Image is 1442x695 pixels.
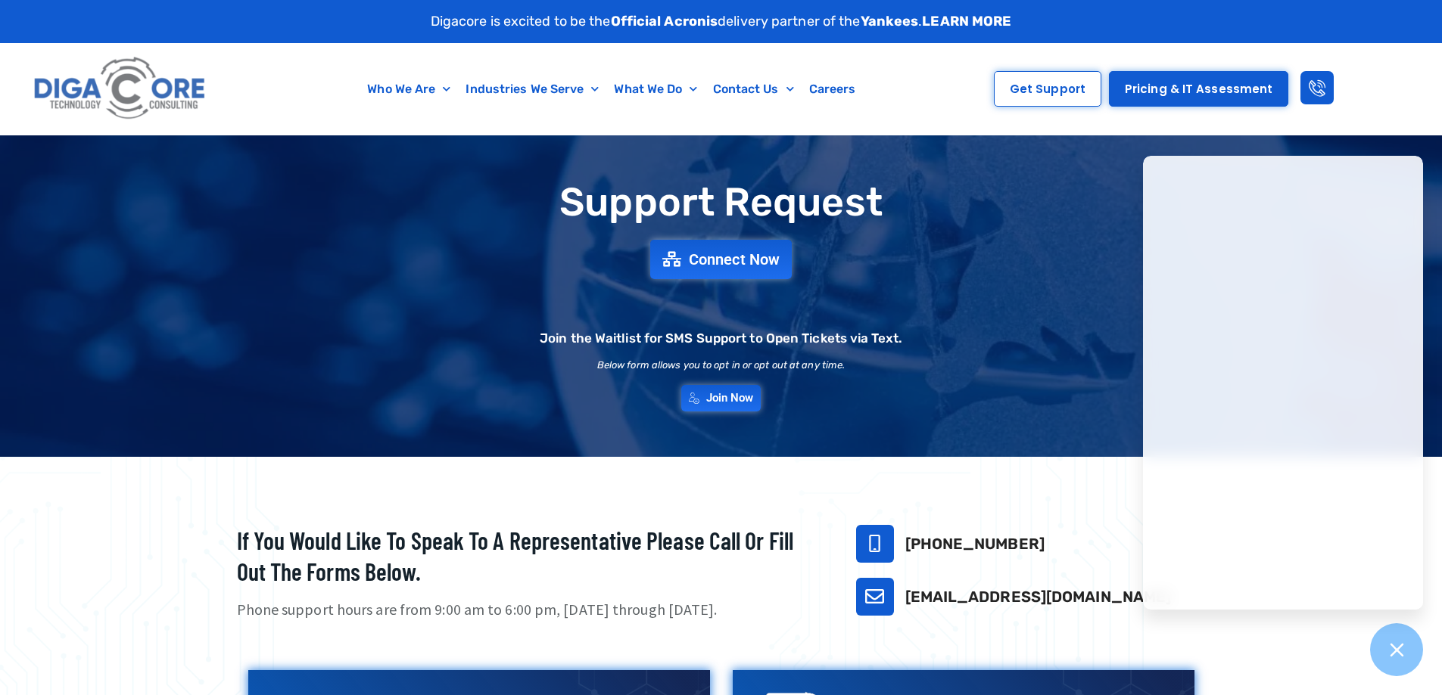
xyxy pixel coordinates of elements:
h2: Below form allows you to opt in or opt out at any time. [597,360,846,370]
a: Connect Now [650,240,792,279]
h2: If you would like to speak to a representative please call or fill out the forms below. [237,525,818,588]
a: support@digacore.com [856,578,894,616]
iframe: Chatgenie Messenger [1143,156,1423,610]
a: [PHONE_NUMBER] [905,535,1045,553]
nav: Menu [284,72,940,107]
span: Join Now [706,392,754,404]
span: Get Support [1010,83,1085,95]
a: Join Now [681,385,761,411]
a: 732-646-5725 [856,525,894,563]
img: Digacore logo 1 [30,51,211,127]
a: Get Support [994,71,1101,107]
a: Contact Us [705,72,802,107]
span: Pricing & IT Assessment [1125,83,1272,95]
p: Phone support hours are from 9:00 am to 6:00 pm, [DATE] through [DATE]. [237,599,818,621]
a: Careers [802,72,864,107]
a: [EMAIL_ADDRESS][DOMAIN_NAME] [905,588,1172,606]
a: Who We Are [360,72,458,107]
a: What We Do [606,72,705,107]
h2: Join the Waitlist for SMS Support to Open Tickets via Text. [540,332,902,345]
a: Pricing & IT Assessment [1109,71,1288,107]
strong: Yankees [861,13,919,29]
a: Industries We Serve [458,72,606,107]
a: LEARN MORE [922,13,1011,29]
p: Digacore is excited to be the delivery partner of the . [431,11,1012,32]
strong: Official Acronis [611,13,718,29]
span: Connect Now [689,252,780,267]
h1: Support Request [199,181,1244,224]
